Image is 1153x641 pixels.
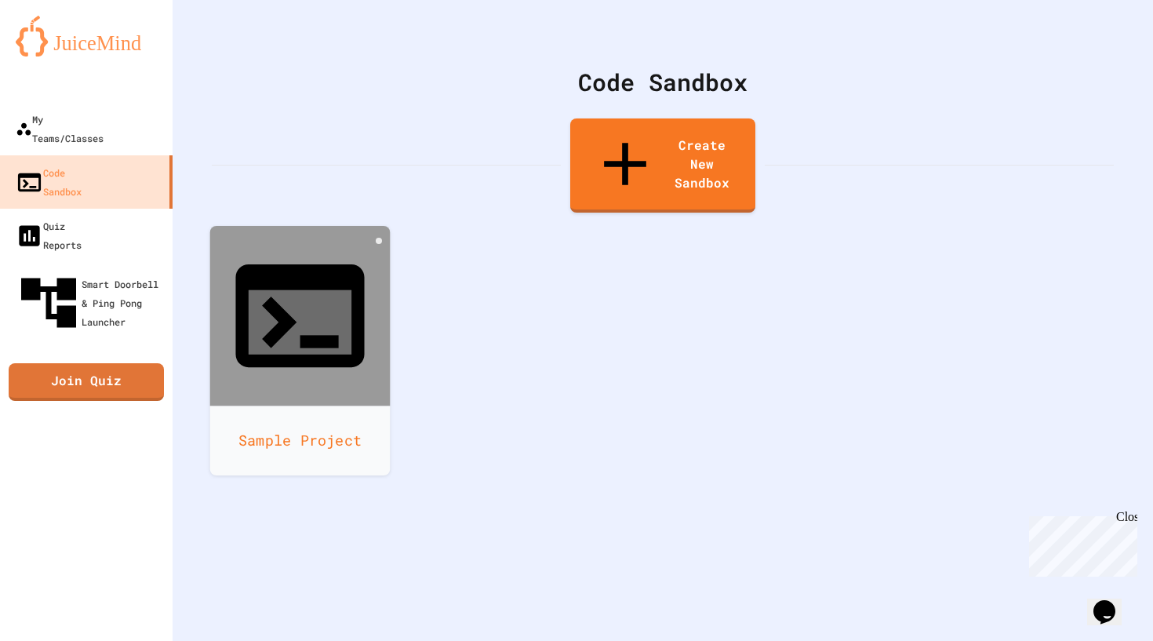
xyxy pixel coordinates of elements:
[1023,510,1137,577] iframe: chat widget
[1087,578,1137,625] iframe: chat widget
[16,110,104,148] div: My Teams/Classes
[210,226,391,475] a: Sample Project
[16,16,157,56] img: logo-orange.svg
[16,163,82,201] div: Code Sandbox
[570,118,755,213] a: Create New Sandbox
[9,363,164,401] a: Join Quiz
[6,6,108,100] div: Chat with us now!Close
[212,64,1114,100] div: Code Sandbox
[16,270,166,336] div: Smart Doorbell & Ping Pong Launcher
[210,406,391,475] div: Sample Project
[16,217,82,254] div: Quiz Reports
